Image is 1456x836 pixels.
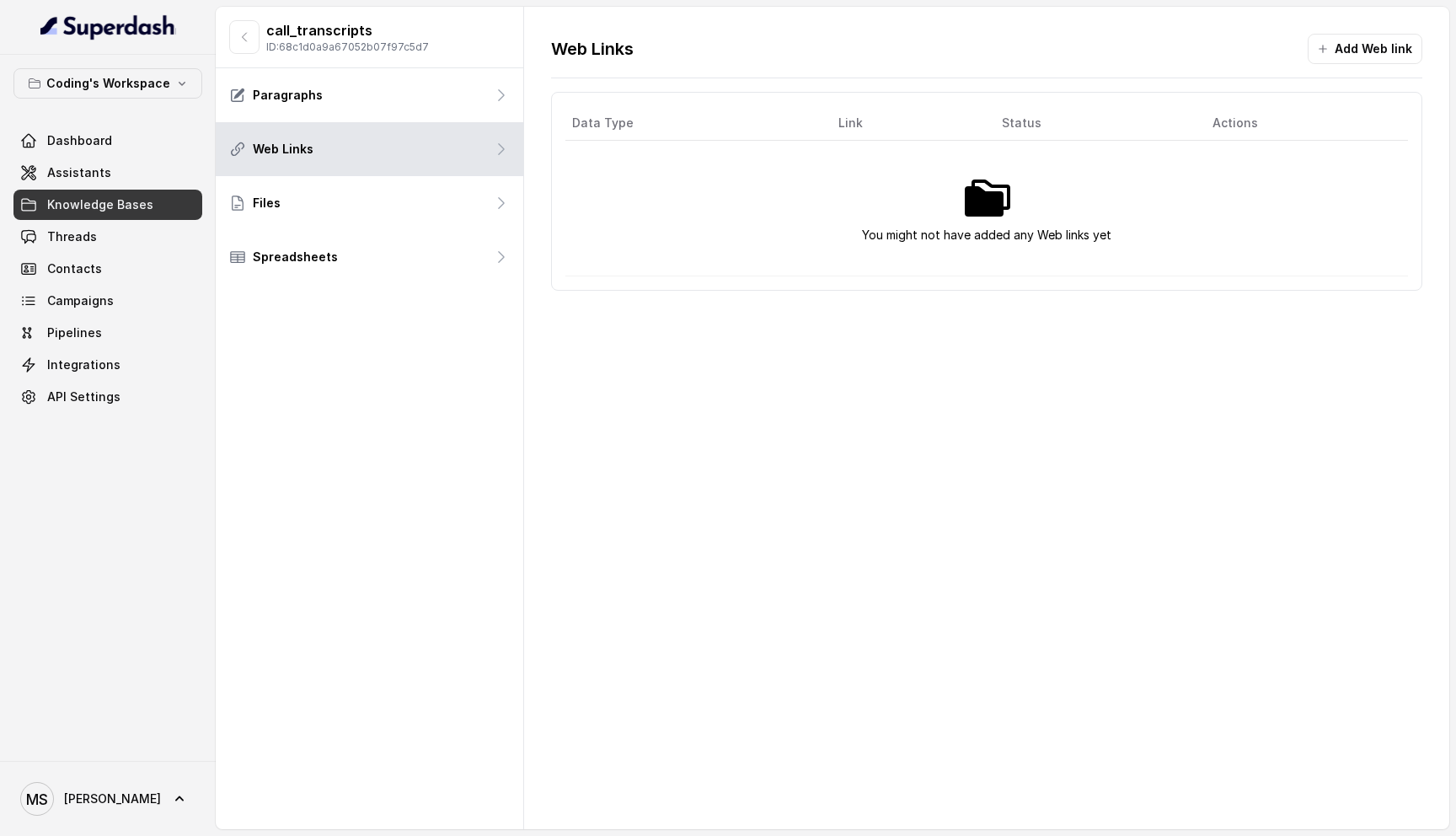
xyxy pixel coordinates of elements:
[988,106,1200,141] th: Status
[47,132,112,149] span: Dashboard
[13,222,202,252] a: Threads
[13,190,202,220] a: Knowledge Bases
[47,164,111,181] span: Assistants
[253,141,313,158] p: Web Links
[47,389,120,405] span: API Settings
[13,126,202,156] a: Dashboard
[26,790,48,808] text: MS
[47,292,114,309] span: Campaigns
[47,324,102,341] span: Pipelines
[551,37,634,61] p: Web Links
[13,318,202,348] a: Pipelines
[960,171,1014,225] img: No files
[565,106,825,141] th: Data Type
[40,13,176,40] img: light.svg
[1308,34,1422,64] button: Add Web link
[1199,106,1408,141] th: Actions
[13,158,202,188] a: Assistants
[862,225,1111,245] p: You might not have added any Web links yet
[13,350,202,380] a: Integrations
[253,87,323,104] p: Paragraphs
[253,249,338,265] p: Spreadsheets
[13,254,202,284] a: Contacts
[47,228,97,245] span: Threads
[47,356,120,373] span: Integrations
[266,20,429,40] p: call_transcripts
[13,775,202,823] a: [PERSON_NAME]
[64,790,161,807] span: [PERSON_NAME]
[13,382,202,412] a: API Settings
[46,73,170,94] p: Coding's Workspace
[13,286,202,316] a: Campaigns
[825,106,988,141] th: Link
[47,260,102,277] span: Contacts
[266,40,429,54] p: ID: 68c1d0a9a67052b07f97c5d7
[13,68,202,99] button: Coding's Workspace
[253,195,281,212] p: Files
[47,196,153,213] span: Knowledge Bases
